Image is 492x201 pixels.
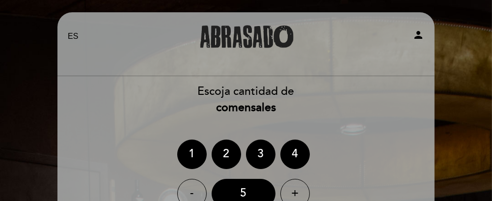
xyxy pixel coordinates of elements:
div: 3 [246,140,275,169]
button: person [412,29,424,44]
b: comensales [216,101,276,115]
div: 1 [177,140,207,169]
div: 2 [212,140,241,169]
div: Escoja cantidad de [57,84,435,116]
a: Abrasado [185,23,307,50]
div: 4 [280,140,310,169]
i: person [412,29,424,41]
